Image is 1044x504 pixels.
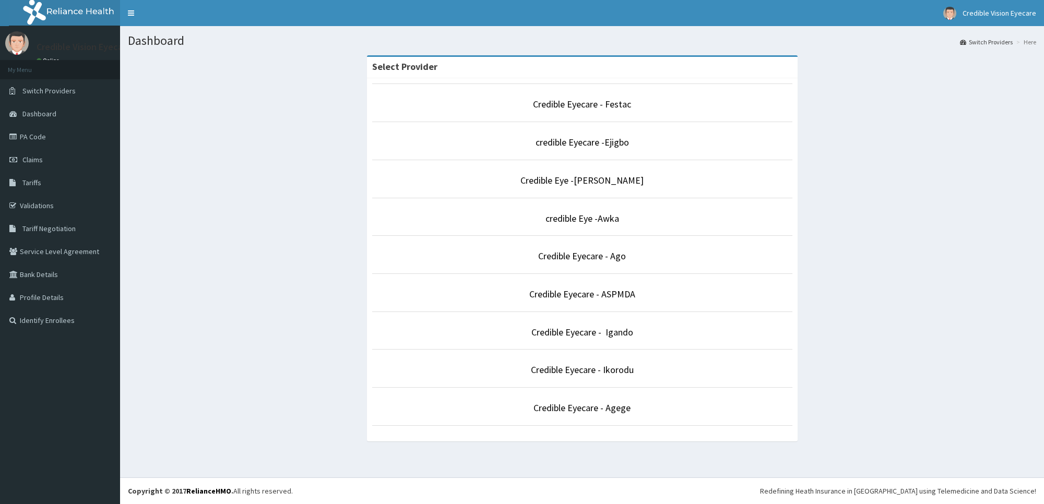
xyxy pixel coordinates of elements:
[128,34,1036,47] h1: Dashboard
[960,38,1013,46] a: Switch Providers
[760,486,1036,496] div: Redefining Heath Insurance in [GEOGRAPHIC_DATA] using Telemedicine and Data Science!
[529,288,635,300] a: Credible Eyecare - ASPMDA
[22,109,56,118] span: Dashboard
[128,486,233,496] strong: Copyright © 2017 .
[22,224,76,233] span: Tariff Negotiation
[545,212,619,224] a: credible Eye -Awka
[538,250,626,262] a: Credible Eyecare - Ago
[37,57,62,64] a: Online
[520,174,644,186] a: Credible Eye -[PERSON_NAME]
[5,31,29,55] img: User Image
[533,98,631,110] a: Credible Eyecare - Festac
[943,7,956,20] img: User Image
[120,477,1044,504] footer: All rights reserved.
[22,178,41,187] span: Tariffs
[963,8,1036,18] span: Credible Vision Eyecare
[22,155,43,164] span: Claims
[536,136,629,148] a: credible Eyecare -Ejigbo
[533,402,631,414] a: Credible Eyecare - Agege
[531,326,633,338] a: Credible Eyecare - Igando
[1014,38,1036,46] li: Here
[186,486,231,496] a: RelianceHMO
[22,86,76,95] span: Switch Providers
[37,42,131,52] p: Credible Vision Eyecare
[372,61,437,73] strong: Select Provider
[531,364,634,376] a: Credible Eyecare - Ikorodu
